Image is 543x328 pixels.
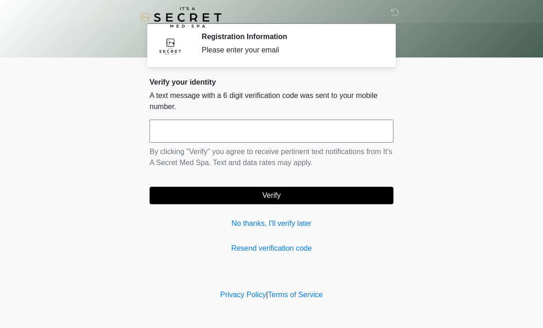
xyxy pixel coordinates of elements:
[156,32,184,60] img: Agent Avatar
[220,291,266,299] a: Privacy Policy
[150,90,393,112] p: A text message with a 6 digit verification code was sent to your mobile number.
[150,78,393,86] h2: Verify your identity
[150,146,393,168] p: By clicking "Verify" you agree to receive pertinent text notifications from It's A Secret Med Spa...
[202,45,380,56] div: Please enter your email
[266,291,268,299] a: |
[268,291,323,299] a: Terms of Service
[150,218,393,229] a: No thanks, I'll verify later
[150,243,393,254] a: Resend verification code
[150,187,393,204] button: Verify
[140,7,221,28] img: It's A Secret Med Spa Logo
[202,32,380,41] h2: Registration Information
